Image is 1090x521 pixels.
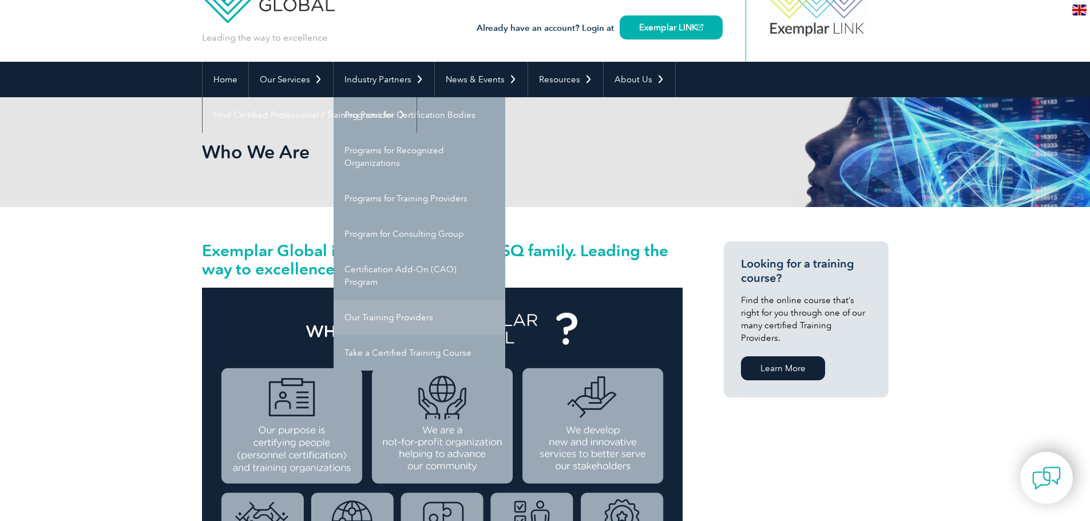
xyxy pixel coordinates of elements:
[477,21,723,35] h3: Already have an account? Login at
[1072,5,1087,15] img: en
[334,97,505,133] a: Programs for Certification Bodies
[1032,464,1061,492] img: contact-chat.png
[202,241,683,278] h2: Exemplar Global is proudly part of the ASQ family. Leading the way to excellence.
[435,62,528,97] a: News & Events
[741,294,871,344] p: Find the online course that’s right for you through one of our many certified Training Providers.
[249,62,333,97] a: Our Services
[202,31,327,44] p: Leading the way to excellence
[334,181,505,216] a: Programs for Training Providers
[620,15,723,39] a: Exemplar LINK
[741,356,825,380] a: Learn More
[334,335,505,371] a: Take a Certified Training Course
[203,62,248,97] a: Home
[697,24,703,30] img: open_square.png
[604,62,675,97] a: About Us
[334,300,505,335] a: Our Training Providers
[334,62,434,97] a: Industry Partners
[334,216,505,252] a: Program for Consulting Group
[334,133,505,181] a: Programs for Recognized Organizations
[202,143,683,161] h2: Who We Are
[741,257,871,285] h3: Looking for a training course?
[334,252,505,300] a: Certification Add-On (CAO) Program
[528,62,603,97] a: Resources
[203,97,417,133] a: Find Certified Professional / Training Provider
